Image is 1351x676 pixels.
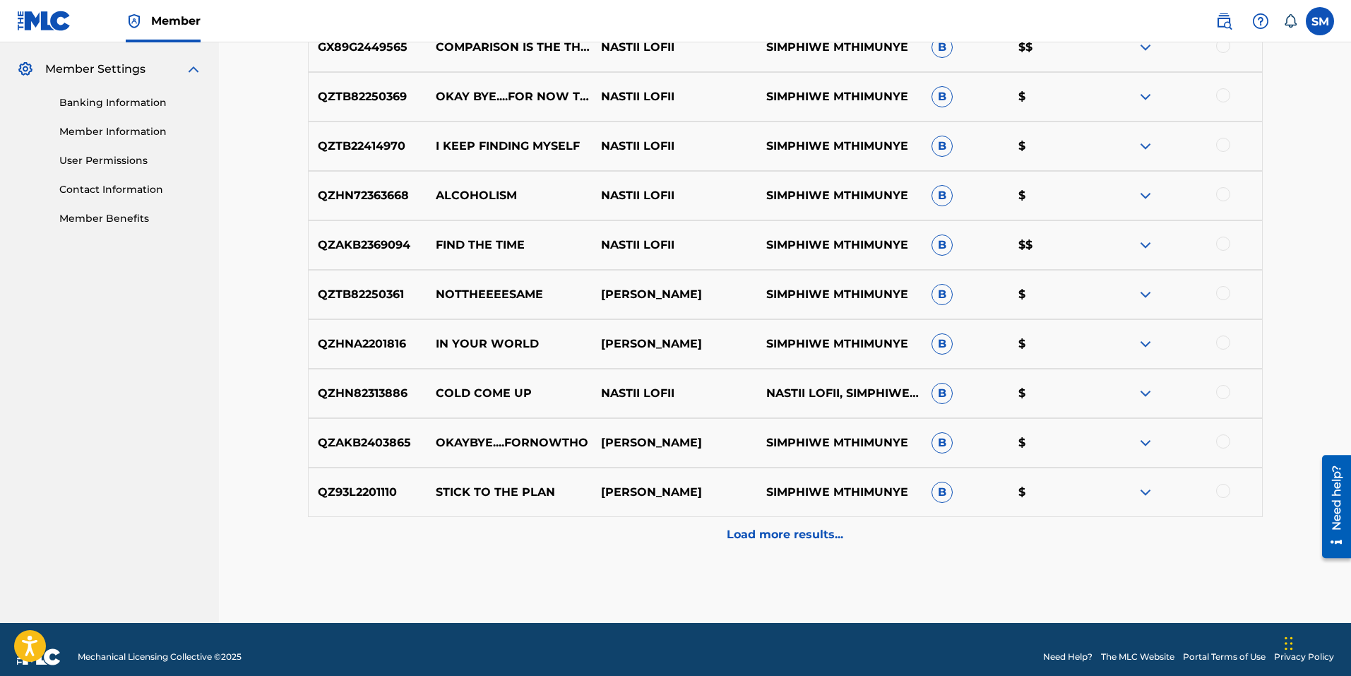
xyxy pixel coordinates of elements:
[1009,484,1097,501] p: $
[1043,651,1093,663] a: Need Help?
[757,187,922,204] p: SIMPHIWE MTHIMUNYE
[757,434,922,451] p: SIMPHIWE MTHIMUNYE
[59,153,202,168] a: User Permissions
[126,13,143,30] img: Top Rightsholder
[1009,237,1097,254] p: $$
[757,286,922,303] p: SIMPHIWE MTHIMUNYE
[17,11,71,31] img: MLC Logo
[151,13,201,29] span: Member
[17,61,34,78] img: Member Settings
[1009,138,1097,155] p: $
[427,484,592,501] p: STICK TO THE PLAN
[1252,13,1269,30] img: help
[427,88,592,105] p: OKAY BYE....FOR NOW THOUGH
[592,385,757,402] p: NASTII LOFII
[757,138,922,155] p: SIMPHIWE MTHIMUNYE
[1306,7,1334,35] div: User Menu
[1009,385,1097,402] p: $
[757,336,922,352] p: SIMPHIWE MTHIMUNYE
[1280,608,1351,676] iframe: Chat Widget
[1283,14,1297,28] div: Notifications
[1009,88,1097,105] p: $
[592,39,757,56] p: NASTII LOFII
[932,235,953,256] span: B
[1009,286,1097,303] p: $
[427,237,592,254] p: FIND THE TIME
[932,86,953,107] span: B
[932,284,953,305] span: B
[309,385,427,402] p: QZHN82313886
[427,385,592,402] p: COLD COME UP
[757,88,922,105] p: SIMPHIWE MTHIMUNYE
[592,138,757,155] p: NASTII LOFII
[592,336,757,352] p: [PERSON_NAME]
[1137,237,1154,254] img: expand
[427,336,592,352] p: IN YOUR WORLD
[757,385,922,402] p: NASTII LOFII, SIMPHIWE MTHIMUNYE
[1137,88,1154,105] img: expand
[592,484,757,501] p: [PERSON_NAME]
[757,39,922,56] p: SIMPHIWE MTHIMUNYE
[932,333,953,355] span: B
[932,136,953,157] span: B
[59,95,202,110] a: Banking Information
[45,61,145,78] span: Member Settings
[757,237,922,254] p: SIMPHIWE MTHIMUNYE
[727,526,843,543] p: Load more results...
[309,336,427,352] p: QZHNA2201816
[309,39,427,56] p: GX89G2449565
[932,383,953,404] span: B
[592,187,757,204] p: NASTII LOFII
[592,434,757,451] p: [PERSON_NAME]
[309,187,427,204] p: QZHN72363668
[1311,449,1351,563] iframe: Resource Center
[1137,39,1154,56] img: expand
[309,484,427,501] p: QZ93L2201110
[1210,7,1238,35] a: Public Search
[309,237,427,254] p: QZAKB2369094
[1137,138,1154,155] img: expand
[59,124,202,139] a: Member Information
[1137,484,1154,501] img: expand
[17,648,61,665] img: logo
[1137,385,1154,402] img: expand
[1101,651,1174,663] a: The MLC Website
[1137,286,1154,303] img: expand
[309,286,427,303] p: QZTB82250361
[932,37,953,58] span: B
[592,286,757,303] p: [PERSON_NAME]
[932,482,953,503] span: B
[427,39,592,56] p: COMPARISON IS THE THIEF OF JOY
[592,88,757,105] p: NASTII LOFII
[757,484,922,501] p: SIMPHIWE MTHIMUNYE
[185,61,202,78] img: expand
[309,88,427,105] p: QZTB82250369
[309,138,427,155] p: QZTB22414970
[427,187,592,204] p: ALCOHOLISM
[1274,651,1334,663] a: Privacy Policy
[1246,7,1275,35] div: Help
[1009,187,1097,204] p: $
[1285,622,1293,665] div: Drag
[59,182,202,197] a: Contact Information
[427,434,592,451] p: OKAYBYE....FORNOWTHO
[1137,336,1154,352] img: expand
[1215,13,1232,30] img: search
[78,651,242,663] span: Mechanical Licensing Collective © 2025
[1009,336,1097,352] p: $
[1183,651,1266,663] a: Portal Terms of Use
[592,237,757,254] p: NASTII LOFII
[1137,434,1154,451] img: expand
[427,138,592,155] p: I KEEP FINDING MYSELF
[427,286,592,303] p: NOTTHEEEESAME
[1137,187,1154,204] img: expand
[932,432,953,453] span: B
[309,434,427,451] p: QZAKB2403865
[932,185,953,206] span: B
[1009,39,1097,56] p: $$
[1009,434,1097,451] p: $
[59,211,202,226] a: Member Benefits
